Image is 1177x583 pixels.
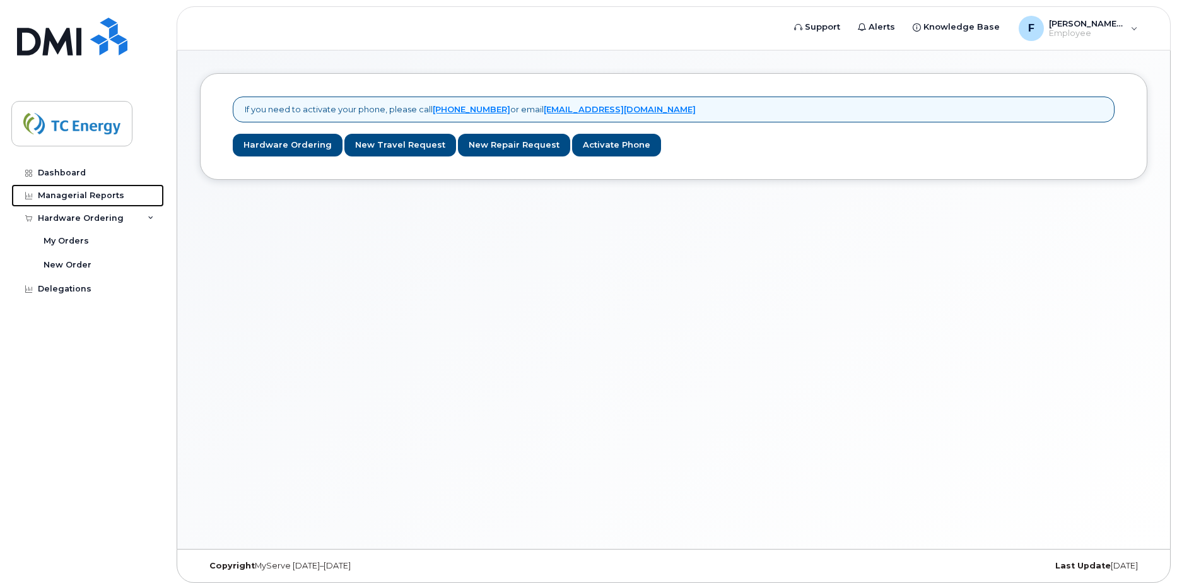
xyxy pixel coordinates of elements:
p: If you need to activate your phone, please call or email [245,103,696,115]
a: Hardware Ordering [233,134,343,157]
a: [PHONE_NUMBER] [433,104,510,114]
div: [DATE] [831,561,1147,571]
strong: Copyright [209,561,255,570]
iframe: Messenger Launcher [1122,528,1168,574]
a: Activate Phone [572,134,661,157]
div: MyServe [DATE]–[DATE] [200,561,516,571]
strong: Last Update [1055,561,1111,570]
a: New Repair Request [458,134,570,157]
a: [EMAIL_ADDRESS][DOMAIN_NAME] [544,104,696,114]
a: New Travel Request [344,134,456,157]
